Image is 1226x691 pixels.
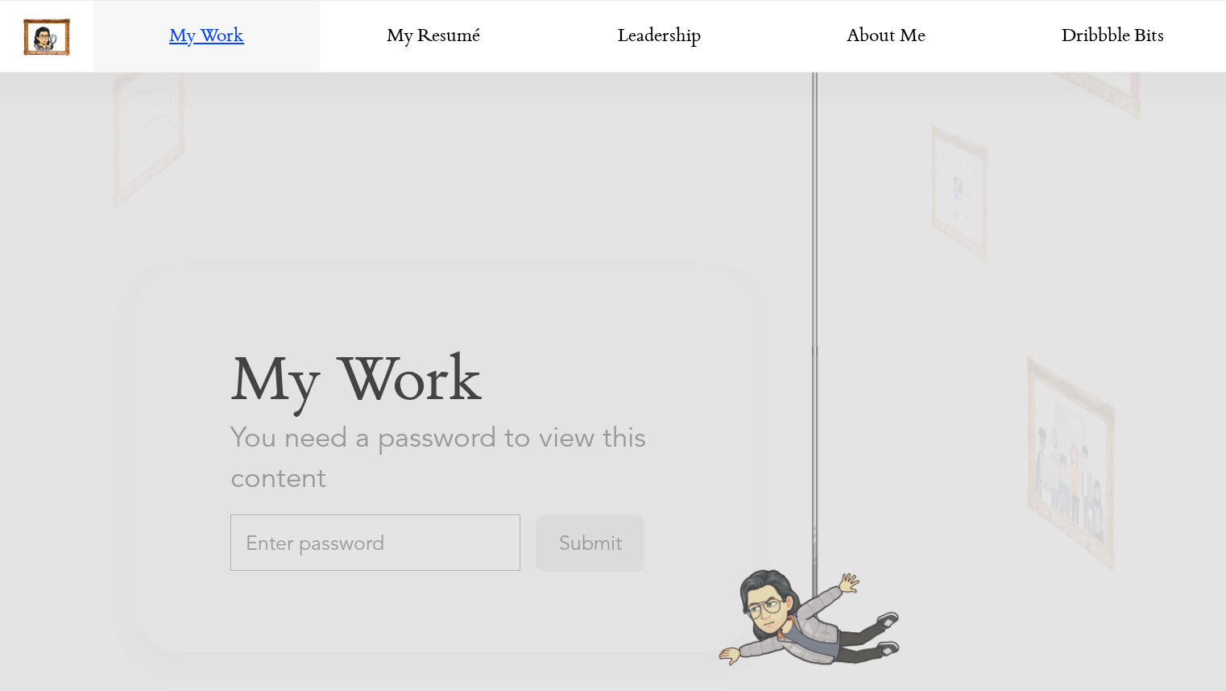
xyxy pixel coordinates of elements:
[320,1,546,73] a: My Resumé
[93,1,320,73] a: My Work
[23,19,70,56] img: picture-frame.png
[536,515,644,572] input: Submit
[546,1,772,73] a: Leadership
[773,1,1000,73] a: About Me
[230,346,656,427] p: My Work
[1000,1,1226,73] a: Dribbble Bits
[230,418,656,499] p: You need a password to view this content
[230,515,520,572] input: Enter password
